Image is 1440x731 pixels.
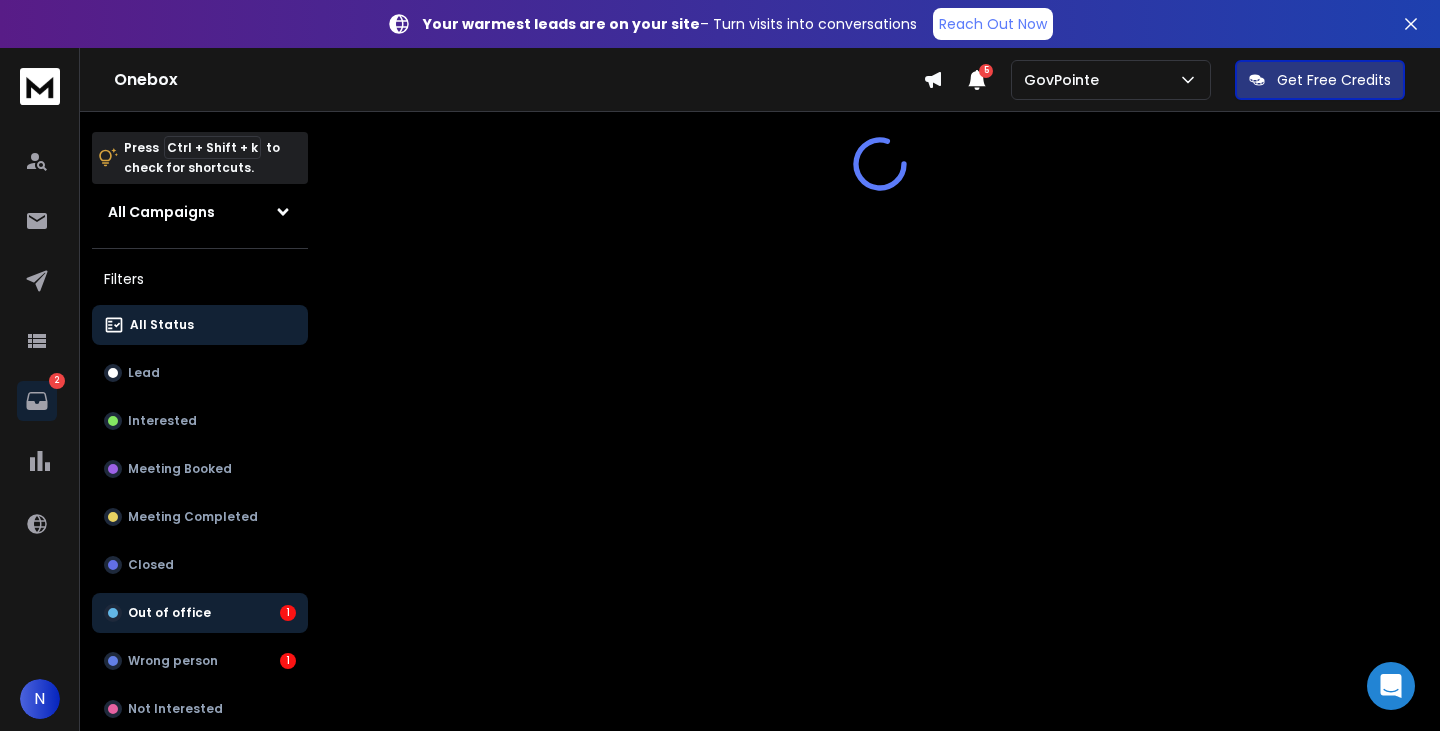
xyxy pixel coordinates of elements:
[128,509,258,525] p: Meeting Completed
[423,14,700,34] strong: Your warmest leads are on your site
[92,401,308,441] button: Interested
[20,679,60,719] button: N
[423,14,917,34] p: – Turn visits into conversations
[1235,60,1405,100] button: Get Free Credits
[164,136,261,159] span: Ctrl + Shift + k
[130,317,194,333] p: All Status
[128,461,232,477] p: Meeting Booked
[17,381,57,421] a: 2
[92,497,308,537] button: Meeting Completed
[92,449,308,489] button: Meeting Booked
[128,653,218,669] p: Wrong person
[49,373,65,389] p: 2
[92,305,308,345] button: All Status
[128,557,174,573] p: Closed
[114,68,923,92] h1: Onebox
[1277,70,1391,90] p: Get Free Credits
[979,64,993,78] span: 5
[1367,662,1415,710] div: Open Intercom Messenger
[108,202,215,222] h1: All Campaigns
[92,641,308,681] button: Wrong person1
[92,192,308,232] button: All Campaigns
[20,68,60,105] img: logo
[92,265,308,293] h3: Filters
[92,353,308,393] button: Lead
[280,653,296,669] div: 1
[128,701,223,717] p: Not Interested
[92,689,308,729] button: Not Interested
[939,14,1047,34] p: Reach Out Now
[1024,70,1107,90] p: GovPointe
[92,545,308,585] button: Closed
[933,8,1053,40] a: Reach Out Now
[92,593,308,633] button: Out of office1
[124,138,280,178] p: Press to check for shortcuts.
[128,413,197,429] p: Interested
[280,605,296,621] div: 1
[128,605,211,621] p: Out of office
[128,365,160,381] p: Lead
